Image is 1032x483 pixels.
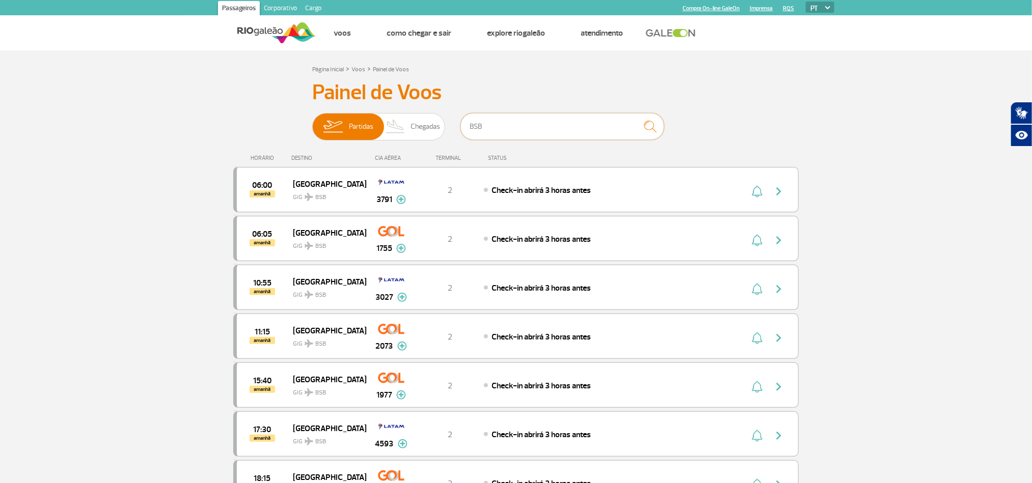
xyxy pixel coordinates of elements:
span: amanhã [250,435,275,442]
input: Voo, cidade ou cia aérea [460,113,664,140]
span: Check-in abrirá 3 horas antes [492,430,591,440]
span: 2073 [376,340,393,352]
span: 2025-10-01 15:40:00 [253,377,271,384]
a: Compra On-line GaleOn [683,5,740,12]
button: Abrir recursos assistivos. [1011,124,1032,147]
div: HORÁRIO [236,155,292,161]
span: 2 [448,234,452,244]
span: GIG [293,432,358,446]
img: mais-info-painel-voo.svg [398,439,408,448]
img: sino-painel-voo.svg [752,430,763,442]
span: 2025-10-01 06:05:00 [253,231,273,238]
span: amanhã [250,337,275,344]
span: [GEOGRAPHIC_DATA] [293,324,358,337]
a: Voos [351,66,365,73]
span: amanhã [250,239,275,246]
span: [GEOGRAPHIC_DATA] [293,275,358,288]
span: 1755 [376,242,392,254]
a: Painel de Voos [373,66,409,73]
img: mais-info-painel-voo.svg [396,244,406,253]
a: Corporativo [260,1,301,17]
img: mais-info-painel-voo.svg [396,390,406,400]
img: seta-direita-painel-voo.svg [773,185,785,197]
span: GIG [293,383,358,397]
img: sino-painel-voo.svg [752,234,763,246]
span: amanhã [250,386,275,393]
img: destiny_airplane.svg [305,291,313,299]
span: [GEOGRAPHIC_DATA] [293,177,358,190]
span: 4593 [375,438,394,450]
span: GIG [293,285,358,300]
img: seta-direita-painel-voo.svg [773,234,785,246]
span: 2 [448,185,452,195]
span: BSB [315,242,326,251]
img: mais-info-painel-voo.svg [396,195,406,204]
span: BSB [315,437,326,446]
span: 2 [448,430,452,440]
span: [GEOGRAPHIC_DATA] [293,226,358,239]
a: > [346,63,349,74]
a: > [367,63,371,74]
span: Check-in abrirá 3 horas antes [492,234,591,244]
span: BSB [315,388,326,397]
img: destiny_airplane.svg [305,339,313,348]
span: GIG [293,334,358,349]
img: destiny_airplane.svg [305,437,313,445]
span: GIG [293,187,358,202]
img: destiny_airplane.svg [305,242,313,250]
span: [GEOGRAPHIC_DATA] [293,421,358,435]
a: Imprensa [750,5,773,12]
a: Página Inicial [312,66,344,73]
span: amanhã [250,190,275,197]
img: seta-direita-painel-voo.svg [773,381,785,393]
img: destiny_airplane.svg [305,388,313,396]
span: Chegadas [411,113,440,140]
span: Check-in abrirá 3 horas antes [492,185,591,195]
span: 2025-10-01 10:55:00 [253,279,271,287]
a: RQS [783,5,794,12]
img: slider-desembarque [381,113,411,140]
span: 2025-10-01 06:00:00 [253,182,273,189]
span: BSB [315,291,326,300]
span: GIG [293,236,358,251]
span: 2 [448,332,452,342]
img: mais-info-painel-voo.svg [397,342,407,351]
span: Check-in abrirá 3 horas antes [492,283,591,293]
div: TERMINAL [417,155,483,161]
a: Voos [334,28,351,38]
span: 1977 [376,389,392,401]
img: mais-info-painel-voo.svg [397,293,407,302]
img: slider-embarque [317,113,349,140]
img: destiny_airplane.svg [305,193,313,201]
span: Check-in abrirá 3 horas antes [492,332,591,342]
span: 3027 [375,291,393,303]
img: sino-painel-voo.svg [752,283,763,295]
img: sino-painel-voo.svg [752,185,763,197]
span: 2025-10-01 17:30:00 [254,426,271,433]
span: Partidas [349,113,373,140]
a: Atendimento [581,28,623,38]
div: STATUS [483,155,566,161]
span: BSB [315,339,326,349]
span: 2 [448,283,452,293]
span: 2025-10-01 11:15:00 [255,328,270,335]
span: BSB [315,193,326,202]
a: Cargo [301,1,325,17]
span: 3791 [376,193,392,206]
span: amanhã [250,288,275,295]
a: Explore RIOgaleão [487,28,545,38]
img: seta-direita-painel-voo.svg [773,332,785,344]
img: seta-direita-painel-voo.svg [773,283,785,295]
div: Plugin de acessibilidade da Hand Talk. [1011,102,1032,147]
span: [GEOGRAPHIC_DATA] [293,373,358,386]
a: Como chegar e sair [387,28,451,38]
div: CIA AÉREA [366,155,417,161]
div: DESTINO [292,155,366,161]
img: sino-painel-voo.svg [752,332,763,344]
img: seta-direita-painel-voo.svg [773,430,785,442]
button: Abrir tradutor de língua de sinais. [1011,102,1032,124]
a: Passageiros [218,1,260,17]
span: 2025-10-01 18:15:00 [254,475,271,482]
span: Check-in abrirá 3 horas antes [492,381,591,391]
h3: Painel de Voos [312,80,720,105]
